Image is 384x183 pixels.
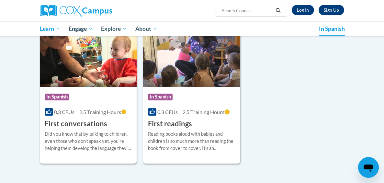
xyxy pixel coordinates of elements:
[40,5,135,17] a: Cox Campus
[40,21,137,164] a: Course LogoIn Spanish0.3 CEUs2.5 Training Hours First conversationsDid you know that by talking t...
[40,5,112,17] img: Cox Campus
[135,25,157,33] span: About
[319,25,345,32] span: In Spanish
[54,109,74,115] span: 0.3 CEUs
[273,7,283,15] button: Search
[148,94,173,100] span: In Spanish
[157,109,178,115] span: 0.3 CEUs
[45,131,132,152] div: Did you know that by talking to children, even those who don't speak yet, you're helping them dev...
[358,157,379,178] iframe: Button to launch messaging window
[292,5,314,15] a: Log In
[221,7,273,15] input: Search Courses
[35,21,349,36] div: Main menu
[45,94,69,100] span: In Spanish
[64,21,97,36] a: Engage
[315,22,349,36] a: In Spanish
[40,21,137,87] img: Course Logo
[148,131,235,152] div: Reading books aloud with babies and children is so much more than reading the book from cover to ...
[101,25,127,33] span: Explore
[143,21,240,164] a: Course LogoIn Spanish0.3 CEUs2.5 Training Hours First readingsReading books aloud with babies and...
[40,25,60,33] span: Learn
[97,21,131,36] a: Explore
[143,21,240,87] img: Course Logo
[319,5,344,15] a: Register
[131,21,162,36] a: About
[69,25,93,33] span: Engage
[45,119,107,129] h3: First conversations
[148,119,192,129] h3: First readings
[183,109,224,115] span: 2.5 Training Hours
[79,109,121,115] span: 2.5 Training Hours
[36,21,64,36] a: Learn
